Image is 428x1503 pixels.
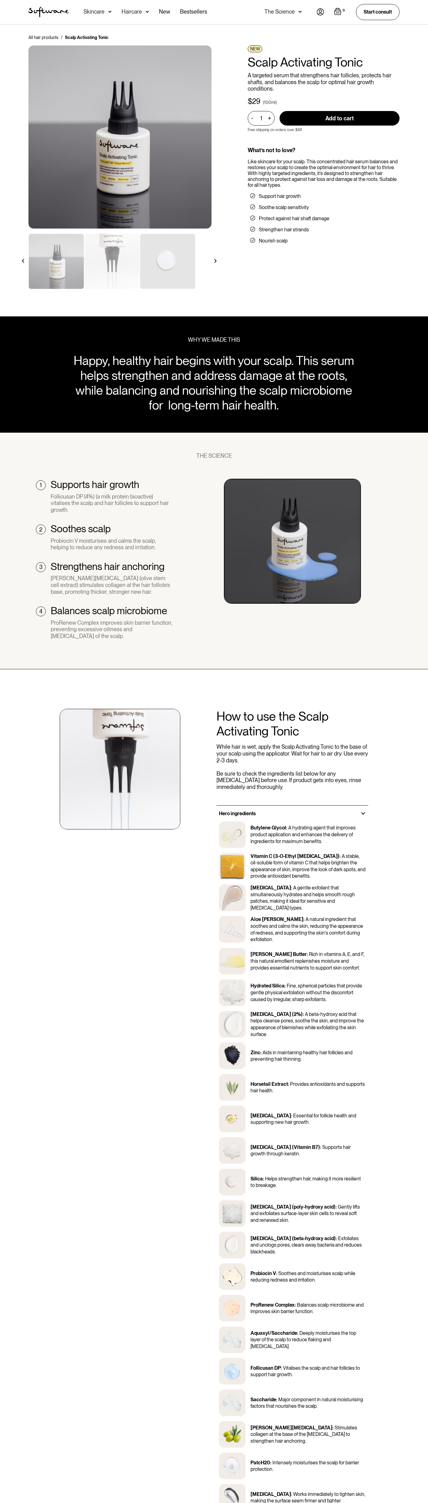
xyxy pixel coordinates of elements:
[250,1330,356,1349] p: Deeply moisturises the top layer of the scalp to reduce flaking and [MEDICAL_DATA].
[188,336,240,343] div: WHY WE MADE THIS
[288,1081,289,1087] p: :
[250,1330,297,1336] p: Aquaxyl/Saccharide
[291,885,292,891] p: :
[250,1425,332,1431] p: [PERSON_NAME][MEDICAL_DATA]
[250,1302,364,1315] p: Balances scalp microbiome and improves skin barrier function.
[250,825,356,844] p: A hydrating agent that improves product application and enhances the delivery of ingredients for ...
[250,1113,356,1125] p: Essential for follicle health and supporting new hair growth.
[28,7,69,17] img: Software Logo
[250,216,397,222] li: Protect against hair shaft damage
[250,853,340,859] p: Vitamin C (3-O-Ethyl [MEDICAL_DATA])
[252,97,260,106] div: 29
[250,227,397,233] li: Strengthen hair strands
[280,111,400,126] input: Add to cart
[250,1235,336,1241] p: [MEDICAL_DATA] (beta-hydroxy acid)
[250,1460,359,1472] p: Intensely moisturises the scalp for barrier protection.
[340,853,341,859] p: :
[250,1011,364,1037] p: A beta-hydroxy acid that helps cleanse pores, soothe the skin, and improve the appearance of blem...
[336,1204,337,1210] p: :
[40,482,42,489] div: 1
[250,1011,303,1017] p: [MEDICAL_DATA] (2%)
[51,523,111,535] h2: Soothes scalp
[285,983,286,989] p: :
[281,1365,282,1371] p: :
[51,619,173,640] div: ProRenew Complex improves skin barrier function, preventing excessive oiliness and [MEDICAL_DATA]...
[51,575,173,595] div: [PERSON_NAME][MEDICAL_DATA] (olive stem cell extract) stimulates collagen at the hair follicle’s ...
[250,825,286,831] p: Butylene Glycol
[260,1050,262,1056] p: :
[250,916,363,942] p: A natural ingredient that soothes and calms the skin, reducing the appearance of redness, and sup...
[108,9,112,15] img: arrow down
[28,34,58,41] a: All hair products
[250,1176,263,1182] p: Silica
[248,128,302,132] p: Free shipping on orders over $49
[286,825,287,831] p: :
[334,8,346,16] a: Open cart
[83,9,105,15] div: Skincare
[65,34,109,41] div: Scalp Activating Tonic
[250,1365,281,1371] p: Follicusan DP
[21,259,25,263] img: arrow left
[320,1144,321,1150] p: :
[39,564,43,571] div: 3
[250,951,307,957] p: [PERSON_NAME] Butter
[250,1425,357,1444] p: Stimulates collagen at the base of the [MEDICAL_DATA] to strengthen hair anchoring.
[298,9,302,15] img: arrow down
[250,1397,363,1409] p: Major component in natural moisturising factors that nourishes the scalp.
[213,259,217,263] img: arrow right
[276,1397,277,1402] p: :
[248,72,400,92] p: A targeted serum that strengthens hair follicles, protects hair shafts, and balances the scalp fo...
[250,951,364,970] p: Rich in vitamins A, E, and F, this natural emollient replenishes moisture and provides essential ...
[250,1491,291,1497] p: [MEDICAL_DATA]
[250,1204,336,1210] p: [MEDICAL_DATA] (poly-hydroxy acid)
[332,1425,334,1431] p: :
[250,1176,361,1188] p: Helps strengthen hair, making it more resilient to breakage.
[263,1176,264,1182] p: :
[250,1460,270,1466] p: PatcH20
[266,115,273,122] div: +
[270,1460,272,1466] p: :
[250,885,291,891] p: [MEDICAL_DATA]
[248,97,252,106] div: $
[295,1302,296,1308] p: :
[250,1235,362,1255] p: Exfoliates and unclogs pores, clears away bacteria and reduces blackheads.
[216,709,368,739] h2: How to use the Scalp Activating Tonic
[51,605,167,617] h2: Balances scalp microbiome
[250,193,397,199] li: Support hair growth
[248,55,400,70] h1: Scalp Activating Tonic
[39,608,42,615] div: 4
[250,916,303,922] p: Aloe [PERSON_NAME]
[146,9,149,15] img: arrow down
[219,811,256,816] h3: Hero ingredients
[51,479,139,490] h2: Supports hair growth
[51,537,173,551] div: Probiocin V moisturises and calms the scalp, helping to reduce any redness and irritation.
[122,9,142,15] div: Haircare
[263,99,277,105] div: (100ml)
[250,1144,320,1150] p: [MEDICAL_DATA] (Vitamin B7)
[341,8,346,13] div: 0
[291,1113,292,1119] p: :
[248,45,262,52] div: NEW
[67,353,361,413] div: Happy, healthy hair begins with your scalp. This serum helps strengthen and address damage at the...
[51,561,165,572] h2: Strengthens hair anchoring
[250,1050,260,1056] p: Zinc
[356,4,400,20] a: Start consult
[250,204,397,211] li: Soothe scalp sensitivity
[250,1365,360,1378] p: Vitalises the scalp and hair follicles to support hair growth.
[39,526,42,533] div: 2
[250,1204,360,1223] p: Gently lifts and exfoliates surface-layer skin cells to reveal soft and renewed skin.
[216,743,368,790] p: While hair is wet, apply the Scalp Activating Tonic to the base of your scalp using the applicato...
[61,34,62,41] div: /
[250,983,285,989] p: Hydrated Silica
[276,1270,277,1276] p: :
[250,885,355,911] p: A gentle exfoliant that simultaneously hydrates and helps smooth rough patches, making it ideal f...
[297,1330,298,1336] p: :
[250,1113,291,1119] p: [MEDICAL_DATA]
[250,1081,365,1094] p: Provides antioxidants and supports hair health.
[303,916,305,922] p: :
[251,115,255,122] div: -
[250,1270,355,1283] p: Soothes and moisturises scalp while reducing redness and irritation.
[307,951,308,957] p: :
[250,983,362,1002] p: Fine, spherical particles that provide gentle physical exfoliation without the discomfort caused ...
[248,159,400,188] div: Like skincare for your scalp. This concentrated hair serum balances and restores your scalp to cr...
